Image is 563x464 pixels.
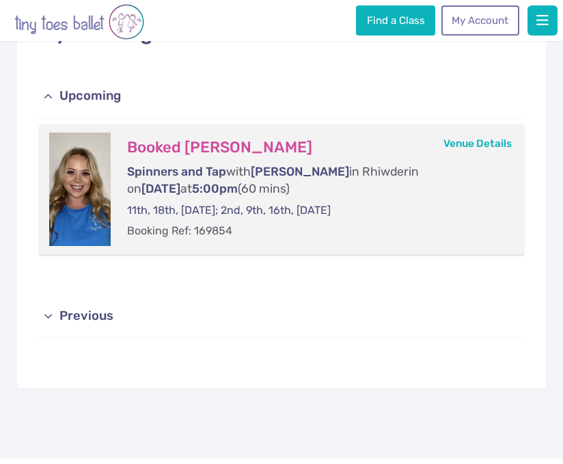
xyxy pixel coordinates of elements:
[127,138,498,157] h3: Booked [PERSON_NAME]
[356,5,435,36] a: Find a Class
[443,137,512,150] a: Venue Details
[141,182,180,195] span: [DATE]
[251,165,349,178] span: [PERSON_NAME]
[127,165,226,178] span: Spinners and Tap
[192,182,238,195] span: 5:00pm
[127,203,498,218] p: 11th, 18th, [DATE]; 2nd, 9th, 16th, [DATE]
[38,295,525,338] a: Previous
[38,74,525,118] a: Upcoming
[127,163,498,197] p: with in Rhiwderin on at (60 mins)
[127,223,498,238] p: Booking Ref: 169854
[14,3,144,41] img: tiny toes ballet
[441,5,519,36] a: My Account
